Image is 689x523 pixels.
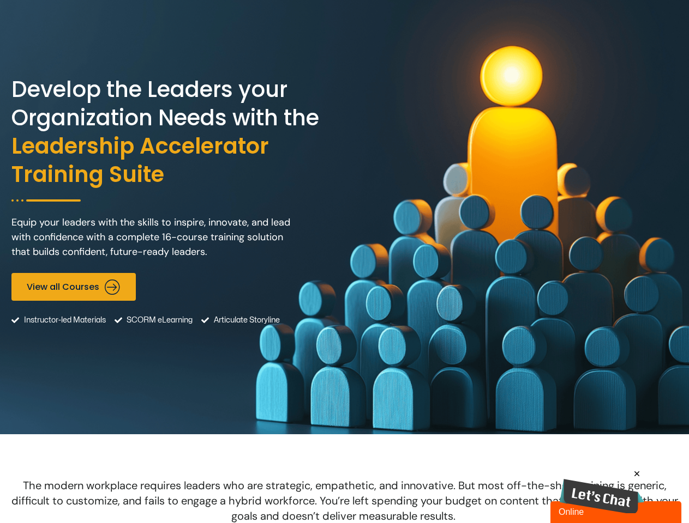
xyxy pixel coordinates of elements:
[211,306,280,334] span: Articulate Storyline
[550,499,684,523] iframe: chat widget
[124,306,193,334] span: SCORM eLearning
[11,273,136,301] a: View all Courses
[27,282,99,292] span: View all Courses
[21,306,106,334] span: Instructor-led Materials
[11,215,295,259] p: Equip your leaders with the skills to inspire, innovate, and lead with confidence with a complete...
[11,478,678,523] span: The modern workplace requires leaders who are strategic, empathetic, and innovative. But most off...
[11,132,342,188] span: Leadership Accelerator Training Suite
[11,75,342,188] h2: Develop the Leaders your Organization Needs with the
[560,469,644,513] iframe: chat widget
